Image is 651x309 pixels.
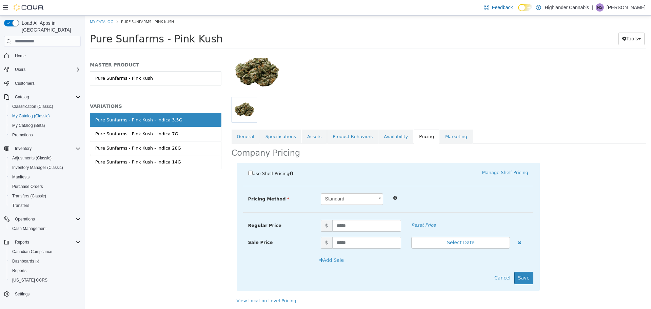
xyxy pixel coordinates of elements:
[12,290,32,298] a: Settings
[12,65,28,74] button: Users
[481,1,515,14] a: Feedback
[7,201,83,210] button: Transfers
[9,201,81,210] span: Transfers
[9,192,49,200] a: Transfers (Classic)
[12,249,52,254] span: Canadian Compliance
[12,132,33,138] span: Promotions
[1,289,83,299] button: Settings
[9,173,81,181] span: Manifests
[163,224,188,229] span: Sale Price
[9,225,49,233] a: Cash Management
[163,207,197,212] span: Regular Price
[236,178,298,189] a: Standard
[231,238,263,251] button: Add Sale
[147,31,198,81] img: 150
[1,65,83,74] button: Users
[1,237,83,247] button: Reports
[518,4,532,11] input: Dark Mode
[5,3,28,8] a: My Catalog
[12,113,50,119] span: My Catalog (Classic)
[12,104,53,109] span: Classification (Classic)
[9,248,81,256] span: Canadian Compliance
[1,214,83,224] button: Operations
[1,51,83,61] button: Home
[9,248,55,256] a: Canadian Compliance
[9,163,81,172] span: Inventory Manager (Classic)
[7,256,83,266] a: Dashboards
[11,143,96,150] div: Pure Sunfarms - Pink Kush - Indica 14G
[217,114,242,128] a: Assets
[9,112,81,120] span: My Catalog (Classic)
[9,276,50,284] a: [US_STATE] CCRS
[163,181,205,186] span: Pricing Method
[9,267,29,275] a: Reports
[236,178,289,189] span: Standard
[12,238,81,246] span: Reports
[15,146,32,151] span: Inventory
[7,182,83,191] button: Purchase Orders
[7,102,83,111] button: Classification (Classic)
[12,215,38,223] button: Operations
[9,182,46,191] a: Purchase Orders
[15,81,35,86] span: Customers
[596,3,604,12] div: Navneet Singh
[492,4,513,11] span: Feedback
[327,207,351,212] em: Reset Price
[12,226,46,231] span: Cash Management
[327,221,425,233] button: Select Date
[12,268,26,273] span: Reports
[12,93,81,101] span: Catalog
[12,277,47,283] span: [US_STATE] CCRS
[15,94,29,100] span: Catalog
[12,215,81,223] span: Operations
[9,257,42,265] a: Dashboards
[9,121,81,130] span: My Catalog (Beta)
[9,154,54,162] a: Adjustments (Classic)
[12,258,39,264] span: Dashboards
[534,17,560,30] button: Tools
[12,184,43,189] span: Purchase Orders
[7,247,83,256] button: Canadian Compliance
[15,216,35,222] span: Operations
[9,257,81,265] span: Dashboards
[12,144,81,153] span: Inventory
[7,266,83,275] button: Reports
[7,121,83,130] button: My Catalog (Beta)
[12,193,46,199] span: Transfers (Classic)
[9,131,81,139] span: Promotions
[12,155,52,161] span: Adjustments (Classic)
[294,114,329,128] a: Availability
[607,3,646,12] p: [PERSON_NAME]
[7,163,83,172] button: Inventory Manager (Classic)
[12,203,29,208] span: Transfers
[9,121,48,130] a: My Catalog (Beta)
[5,17,138,29] span: Pure Sunfarms - Pink Kush
[12,93,32,101] button: Catalog
[12,165,63,170] span: Inventory Manager (Classic)
[5,56,137,70] a: Pure Sunfarms - Pink Kush
[9,276,81,284] span: Washington CCRS
[12,79,37,88] a: Customers
[12,52,81,60] span: Home
[242,114,293,128] a: Product Behaviors
[1,92,83,102] button: Catalog
[545,3,589,12] p: Highlander Cannabis
[1,144,83,153] button: Inventory
[15,67,25,72] span: Users
[7,275,83,285] button: [US_STATE] CCRS
[163,155,168,159] input: Use Shelf Pricing
[5,88,137,94] h5: VARIATIONS
[7,111,83,121] button: My Catalog (Classic)
[12,174,29,180] span: Manifests
[12,238,32,246] button: Reports
[406,256,429,269] button: Cancel
[7,224,83,233] button: Cash Management
[7,130,83,140] button: Promotions
[15,53,26,59] span: Home
[7,153,83,163] button: Adjustments (Classic)
[9,267,81,275] span: Reports
[9,112,53,120] a: My Catalog (Classic)
[9,154,81,162] span: Adjustments (Classic)
[9,163,66,172] a: Inventory Manager (Classic)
